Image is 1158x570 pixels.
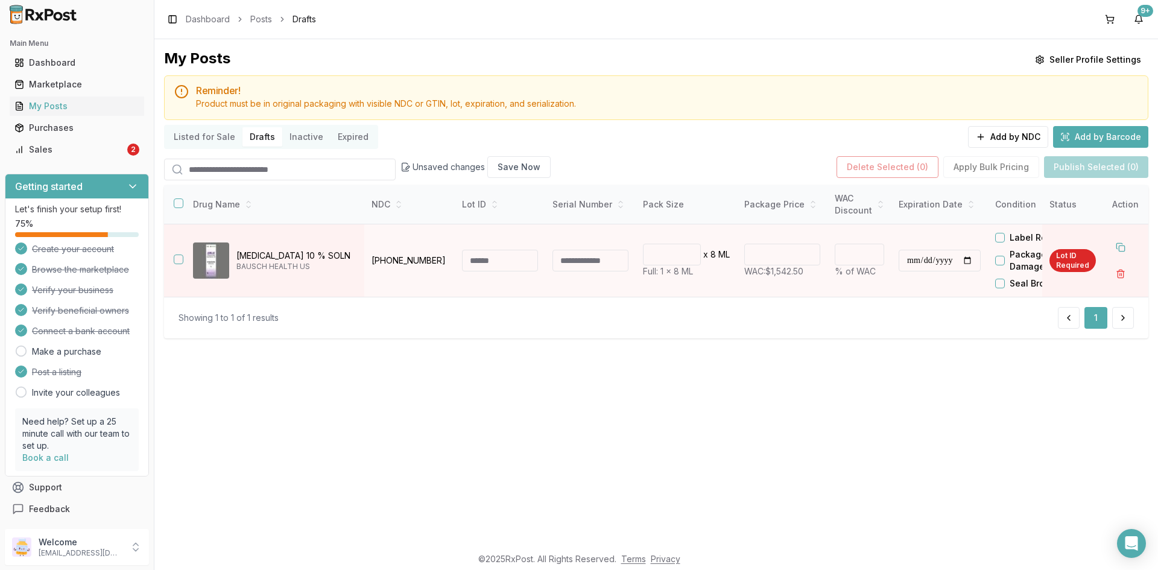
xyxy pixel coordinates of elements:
[193,198,355,211] div: Drug Name
[1110,236,1131,258] button: Duplicate
[32,387,120,399] a: Invite your colleagues
[710,249,716,261] p: 8
[32,366,81,378] span: Post a listing
[32,346,101,358] a: Make a purchase
[5,498,149,520] button: Feedback
[14,100,139,112] div: My Posts
[22,416,131,452] p: Need help? Set up a 25 minute call with our team to set up.
[988,185,1078,224] th: Condition
[32,284,113,296] span: Verify your business
[1084,307,1107,329] button: 1
[331,127,376,147] button: Expired
[179,312,279,324] div: Showing 1 to 1 of 1 results
[744,266,803,276] span: WAC: $1,542.50
[32,243,114,255] span: Create your account
[14,122,139,134] div: Purchases
[5,53,149,72] button: Dashboard
[1137,5,1153,17] div: 9+
[10,74,144,95] a: Marketplace
[552,198,628,211] div: Serial Number
[1129,10,1148,29] button: 9+
[32,325,130,337] span: Connect a bank account
[1103,185,1148,224] th: Action
[1010,249,1078,273] label: Package Damaged
[14,78,139,90] div: Marketplace
[10,139,144,160] a: Sales2
[5,477,149,498] button: Support
[186,13,316,25] nav: breadcrumb
[293,13,316,25] span: Drafts
[744,198,820,211] div: Package Price
[487,156,551,178] button: Save Now
[651,554,680,564] a: Privacy
[12,537,31,557] img: User avatar
[5,97,149,116] button: My Posts
[242,127,282,147] button: Drafts
[462,198,538,211] div: Lot ID
[5,5,82,24] img: RxPost Logo
[1110,263,1131,285] button: Delete
[32,264,129,276] span: Browse the marketplace
[164,49,230,71] div: My Posts
[10,95,144,117] a: My Posts
[718,249,730,261] p: ML
[282,127,331,147] button: Inactive
[196,86,1138,95] h5: Reminder!
[29,503,70,515] span: Feedback
[39,548,122,558] p: [EMAIL_ADDRESS][DOMAIN_NAME]
[15,203,139,215] p: Let's finish your setup first!
[372,255,448,267] p: [PHONE_NUMBER]
[1117,529,1146,558] div: Open Intercom Messenger
[372,198,448,211] div: NDC
[10,52,144,74] a: Dashboard
[5,75,149,94] button: Marketplace
[5,140,149,159] button: Sales2
[127,144,139,156] div: 2
[186,13,230,25] a: Dashboard
[703,249,708,261] p: x
[1010,277,1060,290] label: Seal Broken
[15,218,33,230] span: 75 %
[39,536,122,548] p: Welcome
[1053,126,1148,148] button: Add by Barcode
[899,198,981,211] div: Expiration Date
[1010,232,1070,244] label: Label Residue
[1042,185,1103,224] th: Status
[14,57,139,69] div: Dashboard
[14,144,125,156] div: Sales
[250,13,272,25] a: Posts
[643,266,693,276] span: Full: 1 x 8 ML
[22,452,69,463] a: Book a call
[236,250,355,262] p: [MEDICAL_DATA] 10 % SOLN
[621,554,646,564] a: Terms
[32,305,129,317] span: Verify beneficial owners
[5,118,149,138] button: Purchases
[166,127,242,147] button: Listed for Sale
[15,179,83,194] h3: Getting started
[1049,249,1096,272] div: Lot ID Required
[10,117,144,139] a: Purchases
[968,126,1048,148] button: Add by NDC
[10,39,144,48] h2: Main Menu
[636,185,737,224] th: Pack Size
[835,192,884,217] div: WAC Discount
[196,98,1138,110] div: Product must be in original packaging with visible NDC or GTIN, lot, expiration, and serialization.
[835,266,876,276] span: % of WAC
[1028,49,1148,71] button: Seller Profile Settings
[236,262,355,271] p: BAUSCH HEALTH US
[400,156,551,178] div: Unsaved changes
[193,242,229,279] img: Jublia 10 % SOLN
